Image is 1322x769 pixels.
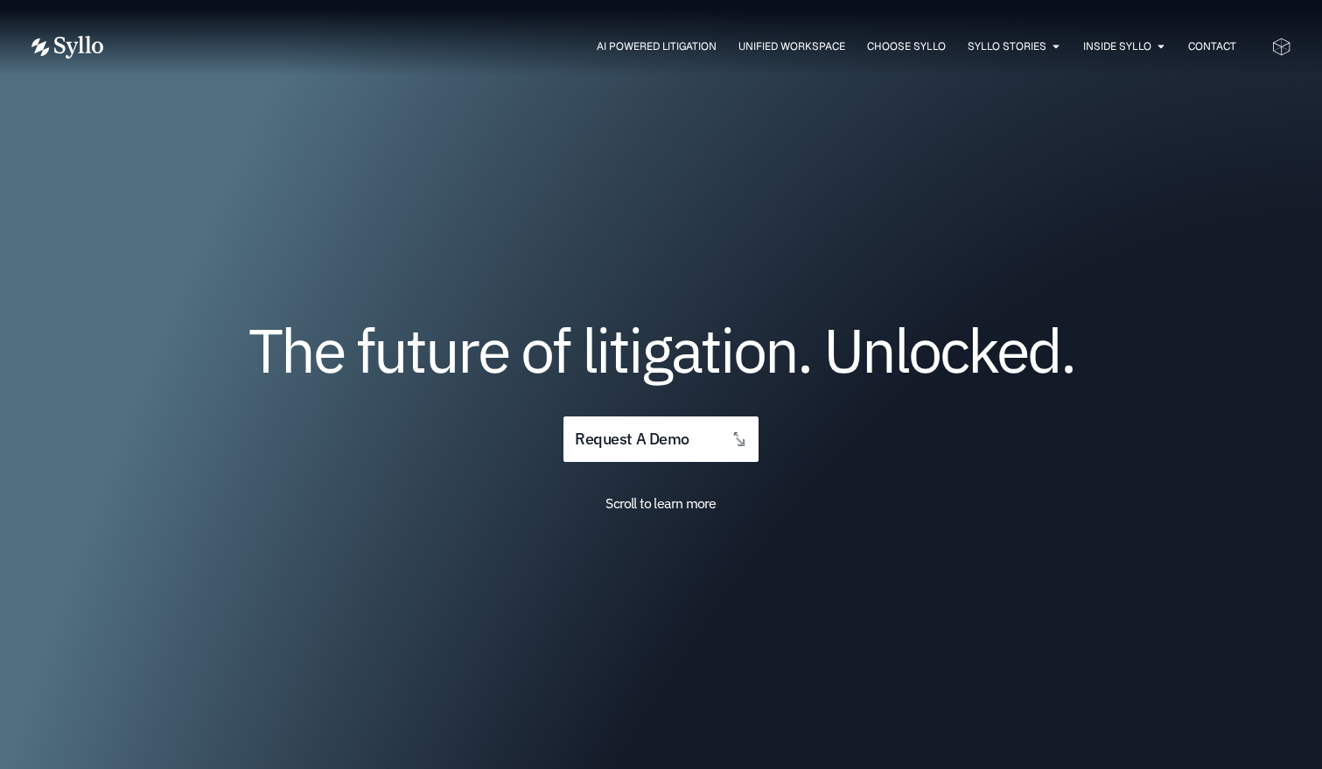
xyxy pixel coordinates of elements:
a: request a demo [563,416,758,463]
a: Unified Workspace [738,38,845,54]
a: AI Powered Litigation [597,38,717,54]
a: Choose Syllo [867,38,946,54]
a: Syllo Stories [968,38,1046,54]
div: Menu Toggle [138,38,1236,55]
nav: Menu [138,38,1236,55]
img: Vector [31,36,103,59]
span: Scroll to learn more [605,494,716,512]
h1: The future of litigation. Unlocked. [136,321,1186,379]
a: Contact [1188,38,1236,54]
a: Inside Syllo [1083,38,1151,54]
span: request a demo [575,431,689,448]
